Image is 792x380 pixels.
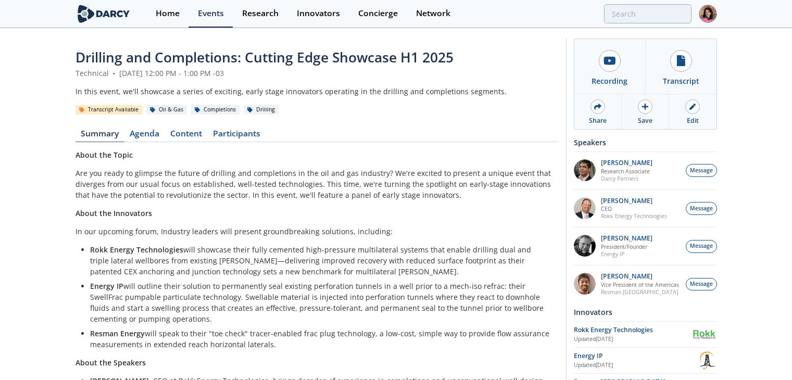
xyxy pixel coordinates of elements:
a: Agenda [124,130,165,142]
a: Transcript [645,39,716,94]
p: Vice President of the Americas [601,281,679,288]
p: Are you ready to glimpse the future of drilling and completions in the oil and gas industry? We'r... [76,168,559,200]
div: Speakers [574,133,717,151]
iframe: chat widget [748,338,782,370]
p: Rokk Energy Technologies [601,212,667,220]
p: will showcase their fully cemented high-pressure multilateral systems that enable drilling dual a... [90,244,551,277]
img: Rokk Energy Technologies [693,325,716,344]
p: [PERSON_NAME] [601,159,652,167]
div: Save [638,116,652,125]
button: Message [686,278,717,291]
a: Summary [76,130,124,142]
button: Message [686,202,717,215]
img: 083be1e7-e78f-4e00-a682-d36882734185 [574,197,596,219]
button: Message [686,164,717,177]
div: Network [416,9,450,18]
p: In our upcoming forum, Industry leaders will present groundbreaking solutions, including: [76,226,559,237]
div: Innovators [297,9,340,18]
div: Concierge [358,9,398,18]
span: Message [690,242,713,250]
p: [PERSON_NAME] [601,273,679,280]
img: 947f7ed3-29f3-47f9-bcd4-3b2caa58d322 [574,159,596,181]
span: Message [690,205,713,213]
div: Edit [687,116,699,125]
div: Updated [DATE] [574,361,699,370]
div: Home [156,9,180,18]
p: Darcy Partners [601,175,652,182]
img: logo-wide.svg [76,5,132,23]
p: CEO [601,205,667,212]
p: Resman [GEOGRAPHIC_DATA] [601,288,679,296]
div: Transcript [663,75,699,86]
div: Technical [DATE] 12:00 PM - 1:00 PM -03 [76,68,559,79]
strong: About the Topic [76,150,133,160]
span: • [111,68,117,78]
a: Participants [208,130,266,142]
img: e708fdee-9612-47b5-abde-16f2ee553c95 [574,273,596,295]
p: [PERSON_NAME] [601,197,667,205]
span: Message [690,280,713,288]
div: In this event, we'll showcase a series of exciting, early stage innovators operating in the drill... [76,86,559,97]
strong: About the Innovators [76,208,152,218]
p: [PERSON_NAME] [601,235,652,242]
div: Rokk Energy Technologies [574,325,693,335]
span: Message [690,167,713,175]
strong: Energy IP [90,281,123,291]
img: a2d3c8ff-6021-49f0-923c-e26a03ee6a98 [574,235,596,257]
a: Rokk Energy Technologies Updated[DATE] Rokk Energy Technologies [574,325,717,344]
span: Drilling and Completions: Cutting Edge Showcase H1 2025 [76,48,454,67]
p: will speak to their "toe check" tracer-enabled frac plug technology, a low-cost, simple way to pr... [90,328,551,350]
div: Completions [191,105,240,115]
strong: About the Speakers [76,358,146,368]
div: Transcript Available [76,105,143,115]
a: Content [165,130,208,142]
button: Message [686,240,717,253]
div: Events [198,9,224,18]
div: Energy IP [574,351,699,361]
div: Drilling [244,105,279,115]
a: Recording [574,39,646,94]
div: Innovators [574,303,717,321]
p: Energy IP [601,250,652,258]
strong: Resman Energy [90,328,145,338]
input: Advanced Search [604,4,692,23]
div: Updated [DATE] [574,335,693,344]
div: Recording [592,75,627,86]
div: Research [242,9,279,18]
p: will outline their solution to permanently seal existing perforation tunnels in a well prior to a... [90,281,551,324]
strong: Rokk Energy Technologies [90,245,183,255]
img: Energy IP [699,351,717,370]
img: Profile [699,5,717,23]
a: Energy IP Updated[DATE] Energy IP [574,351,717,370]
div: Oil & Gas [146,105,187,115]
div: Share [589,116,607,125]
p: Research Associate [601,168,652,175]
p: President/Founder [601,243,652,250]
a: Edit [669,94,716,129]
